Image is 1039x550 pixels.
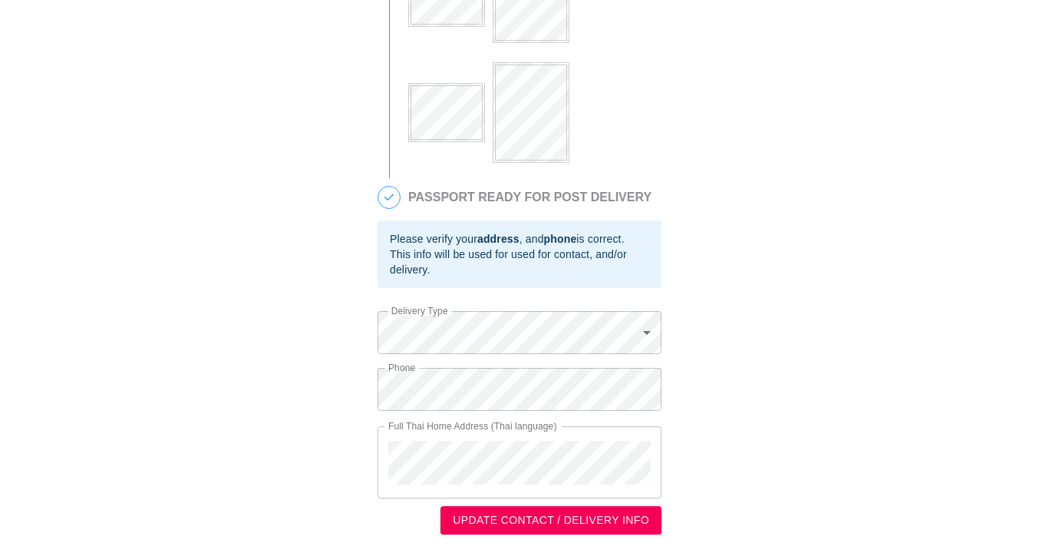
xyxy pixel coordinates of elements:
div: Please verify your , and is correct. [390,231,649,247]
button: UPDATE CONTACT / DELIVERY INFO [440,506,661,535]
span: UPDATE CONTACT / DELIVERY INFO [453,511,649,530]
div: This info will be used for used for contact, and/or delivery. [390,247,649,277]
span: 5 [378,187,400,208]
b: address [477,233,519,245]
h2: PASSPORT READY FOR POST DELIVERY [408,191,651,204]
b: phone [544,233,577,245]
